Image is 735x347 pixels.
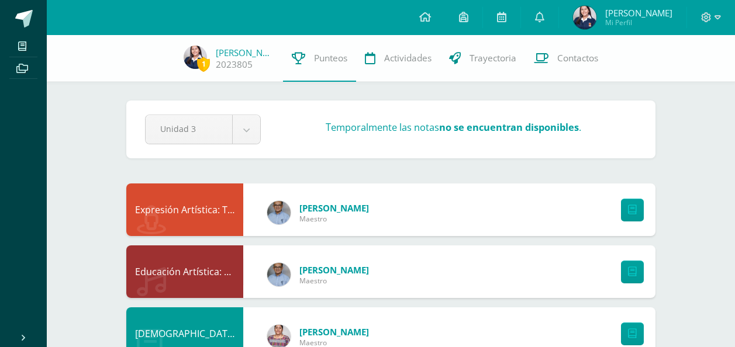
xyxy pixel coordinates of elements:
span: 1 [197,57,210,71]
span: [PERSON_NAME] [605,7,672,19]
span: Punteos [314,52,347,64]
span: Maestro [299,214,369,224]
div: Educación Artística: Educación Musical [126,245,243,298]
img: c0a26e2fe6bfcdf9029544cd5cc8fd3b.png [267,263,291,286]
div: Expresión Artística: Teatro [126,183,243,236]
span: Unidad 3 [160,115,218,143]
img: c1a9de5de21c7acfc714423c9065ae1d.png [184,46,207,69]
a: Contactos [525,35,607,82]
span: Trayectoria [470,52,516,64]
a: [PERSON_NAME] [216,47,274,58]
a: Punteos [283,35,356,82]
span: [PERSON_NAME] [299,264,369,276]
span: Actividades [384,52,432,64]
a: Trayectoria [440,35,525,82]
img: c1a9de5de21c7acfc714423c9065ae1d.png [573,6,596,29]
h3: Temporalmente las notas . [326,121,581,134]
strong: no se encuentran disponibles [439,121,579,134]
a: 2023805 [216,58,253,71]
span: Maestro [299,276,369,286]
img: c0a26e2fe6bfcdf9029544cd5cc8fd3b.png [267,201,291,224]
span: [PERSON_NAME] [299,326,369,338]
span: [PERSON_NAME] [299,202,369,214]
a: Unidad 3 [146,115,260,144]
a: Actividades [356,35,440,82]
span: Contactos [557,52,598,64]
span: Mi Perfil [605,18,672,27]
